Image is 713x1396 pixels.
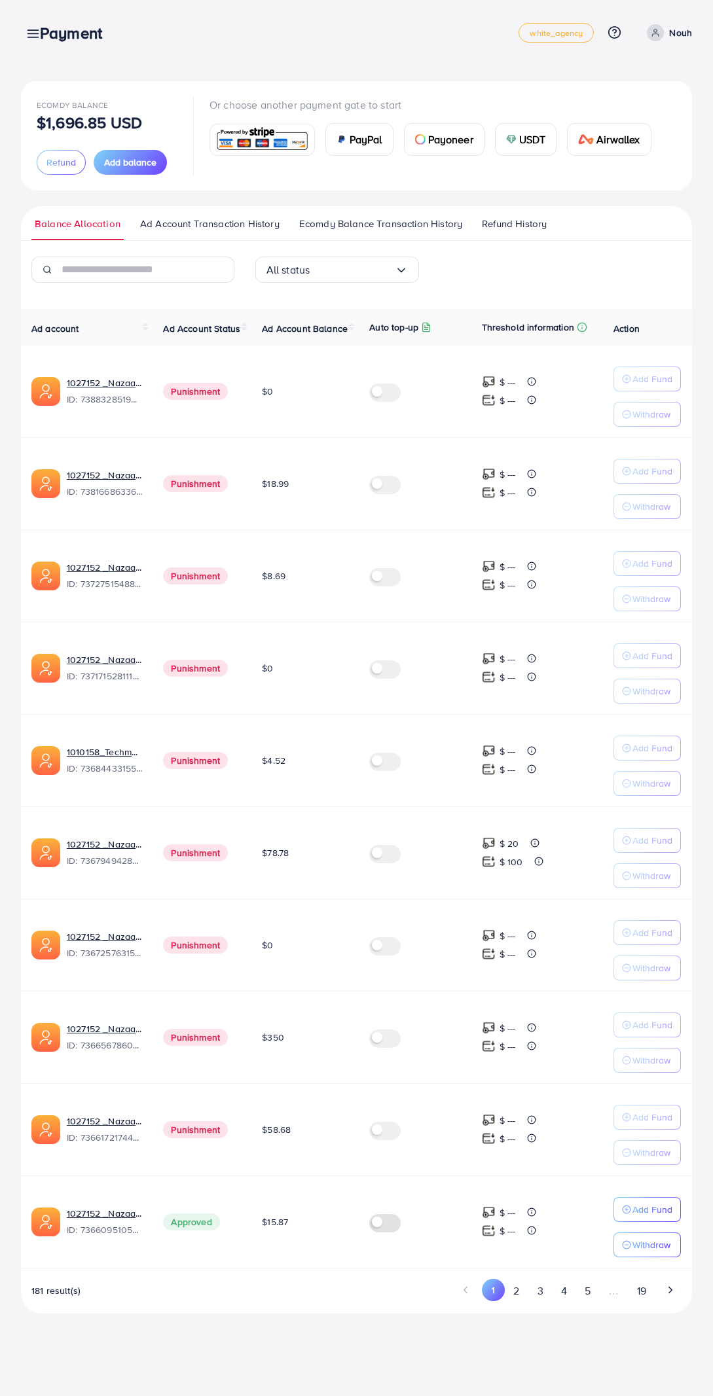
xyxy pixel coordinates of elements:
p: Withdraw [632,683,670,699]
span: ID: 7366095105679261697 [67,1223,142,1236]
p: $ --- [500,1020,516,1036]
p: $ --- [500,485,516,501]
p: Withdraw [632,591,670,607]
p: $ 100 [500,854,523,870]
span: Ecomdy Balance Transaction History [299,217,462,231]
span: Punishment [163,844,228,861]
p: Add Fund [632,648,672,664]
img: top-up amount [482,929,496,942]
a: 1027152 _Nazaagency_019 [67,376,142,389]
div: <span class='underline'>1027152 _Nazaagency_007</span></br>7372751548805726224 [67,561,142,591]
p: Withdraw [632,1052,670,1068]
a: Nouh [642,24,692,41]
div: <span class='underline'>1027152 _Nazaagency_003</span></br>7367949428067450896 [67,838,142,868]
p: Add Fund [632,371,672,387]
button: Go to next page [659,1279,682,1301]
img: card [506,134,517,145]
span: $15.87 [262,1215,288,1228]
p: $ --- [500,1113,516,1128]
a: 1027152 _Nazaagency_007 [67,561,142,574]
button: Go to page 3 [528,1279,552,1303]
button: Withdraw [613,402,681,427]
img: ic-ads-acc.e4c84228.svg [31,377,60,406]
button: Withdraw [613,1232,681,1257]
img: top-up amount [482,1224,496,1238]
img: top-up amount [482,1113,496,1127]
p: $ --- [500,670,516,685]
p: Withdraw [632,776,670,791]
span: $58.68 [262,1123,291,1136]
img: top-up amount [482,486,496,499]
iframe: Chat [657,1337,703,1386]
p: Add Fund [632,1017,672,1033]
span: Punishment [163,660,228,677]
p: Add Fund [632,832,672,848]
span: ID: 7367949428067450896 [67,854,142,867]
img: ic-ads-acc.e4c84228.svg [31,838,60,867]
button: Add Fund [613,643,681,668]
span: ID: 7366172174454882305 [67,1131,142,1144]
span: Refund History [482,217,547,231]
img: top-up amount [482,836,496,850]
span: ID: 7368443315504726017 [67,762,142,775]
button: Add Fund [613,367,681,391]
button: Add Fund [613,736,681,761]
img: top-up amount [482,652,496,666]
p: Withdraw [632,868,670,884]
button: Add Fund [613,1197,681,1222]
span: ID: 7388328519014645761 [67,393,142,406]
div: <span class='underline'>1027152 _Nazaagency_023</span></br>7381668633665093648 [67,469,142,499]
button: Withdraw [613,679,681,704]
ul: Pagination [455,1279,682,1303]
p: $ --- [500,762,516,778]
button: Add Fund [613,920,681,945]
img: top-up amount [482,467,496,481]
img: top-up amount [482,375,496,389]
img: top-up amount [482,762,496,776]
span: Punishment [163,1121,228,1138]
img: top-up amount [482,1021,496,1035]
span: Ad Account Status [163,322,240,335]
p: $ --- [500,559,516,575]
h3: Payment [40,24,113,43]
div: <span class='underline'>1010158_Techmanistan pk acc_1715599413927</span></br>7368443315504726017 [67,745,142,776]
p: $ --- [500,393,516,408]
button: Withdraw [613,1140,681,1165]
span: All status [266,260,310,280]
img: ic-ads-acc.e4c84228.svg [31,562,60,590]
span: USDT [519,132,546,147]
a: 1027152 _Nazaagency_018 [67,1115,142,1128]
p: Add Fund [632,1109,672,1125]
span: $18.99 [262,477,289,490]
p: Add Fund [632,925,672,940]
a: 1027152 _Nazaagency_006 [67,1207,142,1220]
a: cardUSDT [495,123,557,156]
img: ic-ads-acc.e4c84228.svg [31,1023,60,1052]
p: $ --- [500,374,516,390]
p: $ --- [500,1039,516,1054]
span: Ad account [31,322,79,335]
p: $ --- [500,577,516,593]
img: ic-ads-acc.e4c84228.svg [31,931,60,959]
span: $0 [262,385,273,398]
span: Ecomdy Balance [37,99,108,111]
p: Withdraw [632,406,670,422]
p: Or choose another payment gate to start [210,97,662,113]
span: PayPal [350,132,382,147]
img: ic-ads-acc.e4c84228.svg [31,654,60,683]
p: Withdraw [632,1145,670,1160]
img: top-up amount [482,855,496,868]
span: Refund [46,156,76,169]
span: $78.78 [262,846,289,859]
div: <span class='underline'>1027152 _Nazaagency_019</span></br>7388328519014645761 [67,376,142,406]
button: Go to page 1 [482,1279,505,1301]
button: Go to page 5 [576,1279,599,1303]
span: Balance Allocation [35,217,120,231]
p: Withdraw [632,499,670,514]
img: top-up amount [482,1039,496,1053]
span: Punishment [163,752,228,769]
button: Go to page 19 [628,1279,655,1303]
p: $ --- [500,467,516,482]
img: card [578,134,594,145]
button: Add Fund [613,828,681,853]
